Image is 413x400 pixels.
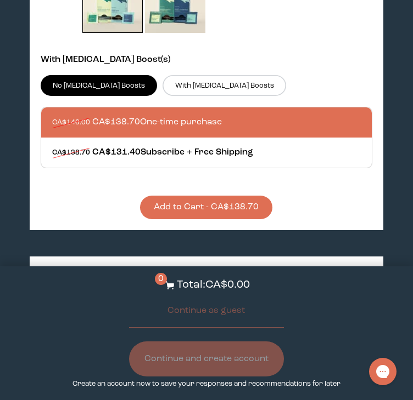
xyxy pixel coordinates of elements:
[129,341,284,376] button: Continue and create account
[72,379,341,389] p: Create an account now to save your responses and recommendations for later
[155,273,167,285] span: 0
[41,75,158,96] label: No [MEDICAL_DATA] Boosts
[41,54,373,66] p: With [MEDICAL_DATA] Boost(s)
[140,196,272,219] button: Add to Cart - CA$138.70
[129,293,284,328] button: Continue as guest
[177,277,250,293] p: Total: CA$0.00
[364,354,402,389] iframe: Gorgias live chat messenger
[163,75,286,96] label: With [MEDICAL_DATA] Boosts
